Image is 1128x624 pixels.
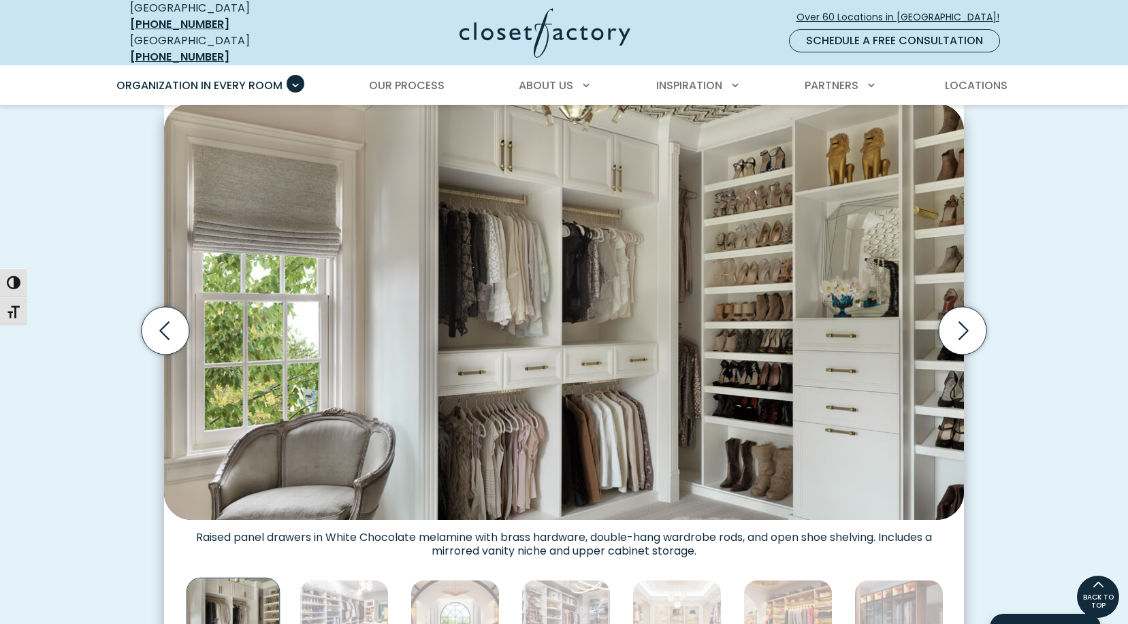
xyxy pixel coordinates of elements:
span: Over 60 Locations in [GEOGRAPHIC_DATA]! [796,10,1010,24]
img: Closet Factory Logo [460,8,630,58]
a: Over 60 Locations in [GEOGRAPHIC_DATA]! [796,5,1011,29]
span: Locations [945,78,1008,93]
img: White custom closet shelving, open shelving for shoes, and dual hanging sections for a curated wa... [164,103,964,520]
span: Inspiration [656,78,722,93]
a: BACK TO TOP [1076,575,1120,619]
figcaption: Raised panel drawers in White Chocolate melamine with brass hardware, double-hang wardrobe rods, ... [164,520,964,558]
a: Schedule a Free Consultation [789,29,1000,52]
button: Next slide [933,301,992,360]
a: [PHONE_NUMBER] [130,49,229,65]
div: [GEOGRAPHIC_DATA] [130,33,327,65]
span: Partners [805,78,858,93]
span: Our Process [369,78,445,93]
a: [PHONE_NUMBER] [130,16,229,32]
nav: Primary Menu [107,67,1022,105]
span: BACK TO TOP [1077,593,1119,610]
span: About Us [519,78,573,93]
span: Organization in Every Room [116,78,283,93]
button: Previous slide [136,301,195,360]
